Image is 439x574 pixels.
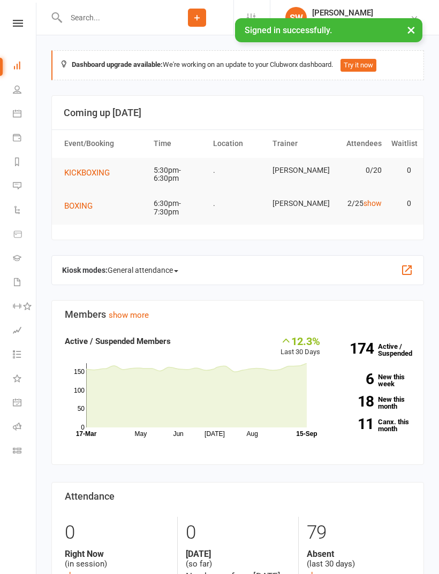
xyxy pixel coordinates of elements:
[62,266,108,274] strong: Kiosk modes:
[63,10,161,25] input: Search...
[64,201,93,211] span: BOXING
[65,336,171,346] strong: Active / Suspended Members
[72,60,163,68] strong: Dashboard upgrade available:
[186,549,290,559] strong: [DATE]
[13,440,37,464] a: Class kiosk mode
[51,50,424,80] div: We're working on an update to your Clubworx dashboard.
[149,158,208,192] td: 5:30pm-6:30pm
[268,130,327,157] th: Trainer
[307,549,411,569] div: (last 30 days)
[149,191,208,225] td: 6:30pm-7:30pm
[65,517,169,549] div: 0
[64,200,100,212] button: BOXING
[13,319,37,343] a: Assessments
[64,166,117,179] button: KICKBOXING
[208,191,268,216] td: .
[65,309,411,320] h3: Members
[65,549,169,559] strong: Right Now
[13,127,37,151] a: Payments
[186,517,290,549] div: 0
[281,335,320,347] div: 12.3%
[13,368,37,392] a: What's New
[364,199,382,208] a: show
[307,517,411,549] div: 79
[331,335,419,365] a: 174Active / Suspended
[13,392,37,416] a: General attendance kiosk mode
[13,55,37,79] a: Dashboard
[268,158,327,183] td: [PERSON_NAME]
[108,262,178,279] span: General attendance
[65,549,169,569] div: (in session)
[387,191,417,216] td: 0
[402,18,421,41] button: ×
[336,418,411,432] a: 11Canx. this month
[186,549,290,569] div: (so far)
[109,310,149,320] a: show more
[208,158,268,183] td: .
[13,103,37,127] a: Calendar
[13,223,37,247] a: Product Sales
[208,130,268,157] th: Location
[59,130,149,157] th: Event/Booking
[13,151,37,175] a: Reports
[336,417,374,431] strong: 11
[312,8,410,18] div: [PERSON_NAME]
[13,79,37,103] a: People
[336,396,411,410] a: 18New this month
[327,191,387,216] td: 2/25
[64,168,110,178] span: KICKBOXING
[245,25,332,35] span: Signed in successfully.
[281,335,320,358] div: Last 30 Days
[65,491,411,502] h3: Attendance
[327,158,387,183] td: 0/20
[312,18,410,27] div: [PERSON_NAME] Martial Arts
[327,130,387,157] th: Attendees
[336,372,374,386] strong: 6
[387,158,417,183] td: 0
[307,549,411,559] strong: Absent
[336,341,374,356] strong: 174
[387,130,417,157] th: Waitlist
[285,7,307,28] div: SW
[336,373,411,387] a: 6New this week
[336,394,374,409] strong: 18
[64,108,412,118] h3: Coming up [DATE]
[149,130,208,157] th: Time
[13,416,37,440] a: Roll call kiosk mode
[340,59,376,72] button: Try it now
[268,191,327,216] td: [PERSON_NAME]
